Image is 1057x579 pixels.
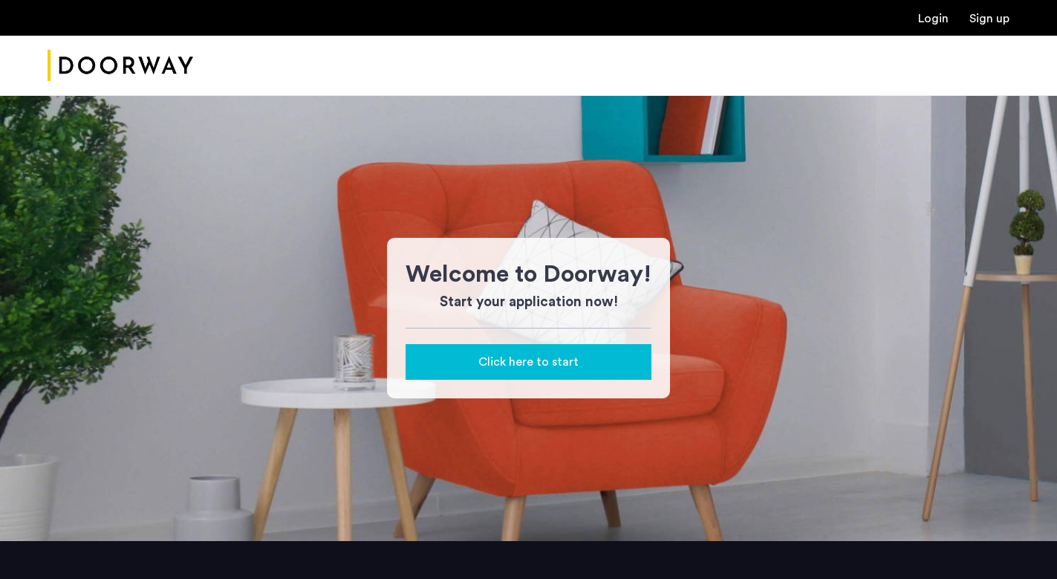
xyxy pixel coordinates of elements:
img: logo [48,38,193,94]
h3: Start your application now! [406,292,651,313]
a: Login [918,13,949,25]
span: Click here to start [478,353,579,371]
a: Registration [969,13,1009,25]
a: Cazamio Logo [48,38,193,94]
button: button [406,344,651,380]
h1: Welcome to Doorway! [406,256,651,292]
